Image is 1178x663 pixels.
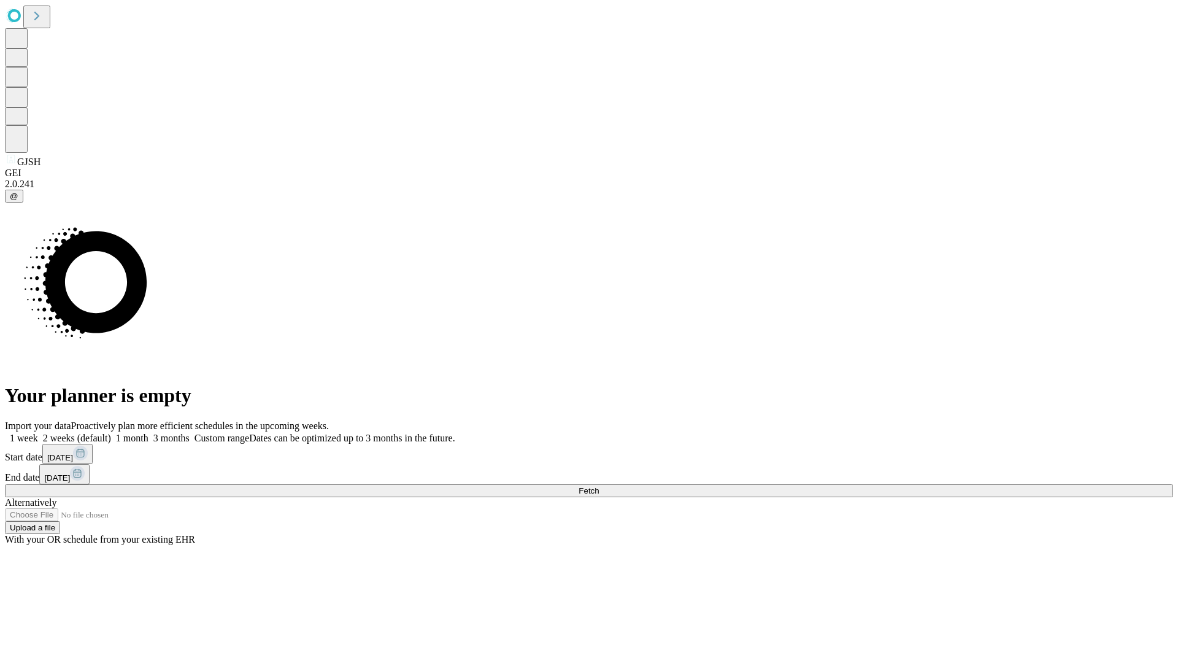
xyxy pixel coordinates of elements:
div: 2.0.241 [5,179,1173,190]
span: 2 weeks (default) [43,433,111,443]
span: Dates can be optimized up to 3 months in the future. [249,433,455,443]
button: Fetch [5,484,1173,497]
span: @ [10,192,18,201]
button: Upload a file [5,521,60,534]
span: 1 month [116,433,148,443]
span: Alternatively [5,497,56,508]
span: [DATE] [44,473,70,483]
span: GJSH [17,157,40,167]
span: Custom range [194,433,249,443]
span: [DATE] [47,453,73,462]
div: End date [5,464,1173,484]
span: With your OR schedule from your existing EHR [5,534,195,545]
span: Proactively plan more efficient schedules in the upcoming weeks. [71,421,329,431]
span: 1 week [10,433,38,443]
button: @ [5,190,23,203]
button: [DATE] [42,444,93,464]
span: Import your data [5,421,71,431]
div: Start date [5,444,1173,464]
div: GEI [5,168,1173,179]
span: 3 months [153,433,190,443]
button: [DATE] [39,464,90,484]
span: Fetch [579,486,599,495]
h1: Your planner is empty [5,384,1173,407]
